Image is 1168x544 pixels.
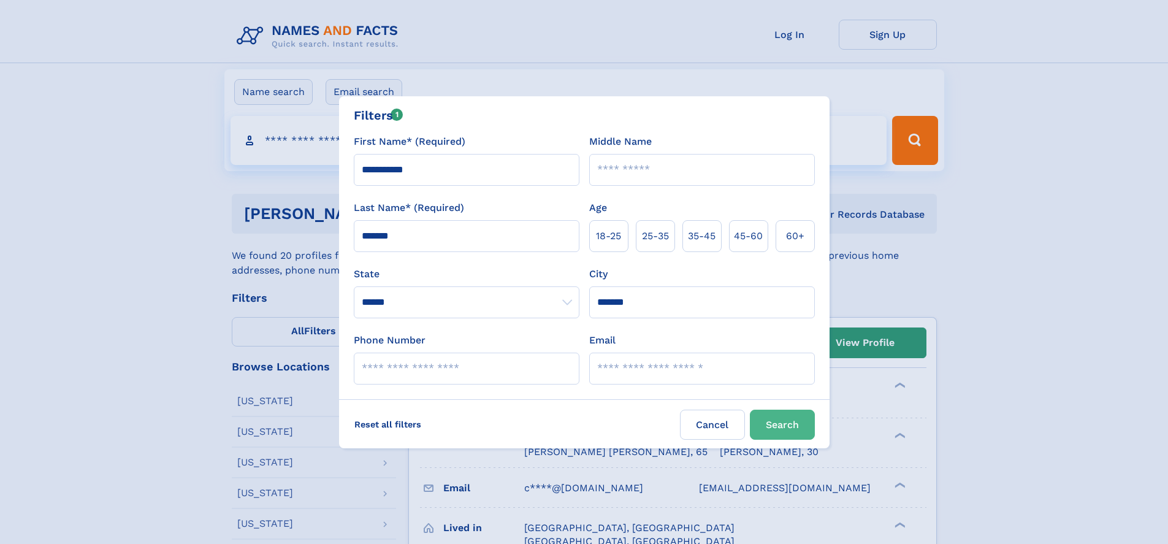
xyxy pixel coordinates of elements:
span: 35‑45 [688,229,716,243]
div: Filters [354,106,403,125]
button: Search [750,410,815,440]
label: Phone Number [354,333,426,348]
label: City [589,267,608,282]
label: Reset all filters [346,410,429,439]
label: Cancel [680,410,745,440]
label: First Name* (Required) [354,134,465,149]
label: Email [589,333,616,348]
label: Age [589,201,607,215]
span: 18‑25 [596,229,621,243]
span: 45‑60 [734,229,763,243]
label: Last Name* (Required) [354,201,464,215]
label: State [354,267,579,282]
span: 60+ [786,229,804,243]
span: 25‑35 [642,229,669,243]
label: Middle Name [589,134,652,149]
